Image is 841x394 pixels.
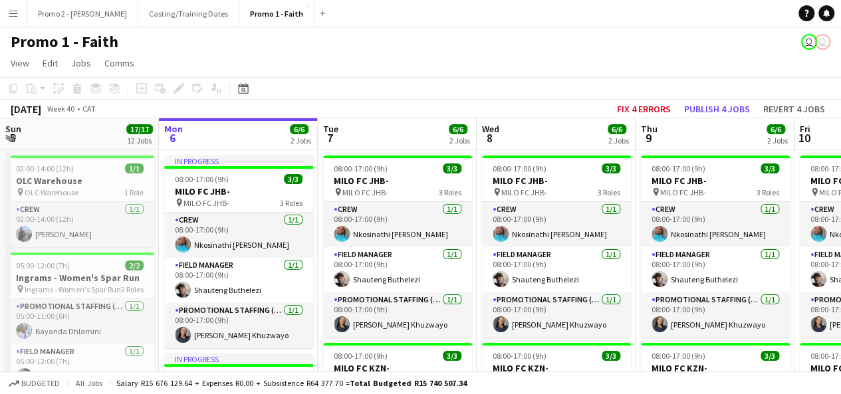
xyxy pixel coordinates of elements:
[801,34,817,50] app-user-avatar: Tesa Nicolau
[602,351,620,361] span: 3/3
[482,202,631,247] app-card-role: Crew1/108:00-17:00 (9h)Nkosinathi [PERSON_NAME]
[21,379,60,388] span: Budgeted
[164,213,313,258] app-card-role: Crew1/108:00-17:00 (9h)Nkosinathi [PERSON_NAME]
[164,123,183,135] span: Mon
[761,351,779,361] span: 3/3
[25,187,78,197] span: OLC Warehouse
[66,54,96,72] a: Jobs
[16,260,70,270] span: 05:00-12:00 (7h)
[16,163,74,173] span: 02:00-14:00 (12h)
[482,362,631,374] h3: MILO FC KZN-
[284,174,302,184] span: 3/3
[164,258,313,303] app-card-role: Field Manager1/108:00-17:00 (9h)Shauteng Buthelezi
[449,136,470,146] div: 2 Jobs
[5,202,154,247] app-card-role: Crew1/102:00-14:00 (12h)[PERSON_NAME]
[334,163,388,173] span: 08:00-17:00 (9h)
[660,187,706,197] span: MILO FC JHB-
[121,284,144,294] span: 2 Roles
[126,124,153,134] span: 17/17
[608,124,626,134] span: 6/6
[323,123,338,135] span: Tue
[449,124,467,134] span: 6/6
[164,155,313,166] div: In progress
[99,54,140,72] a: Comms
[73,378,105,388] span: All jobs
[757,187,779,197] span: 3 Roles
[482,247,631,292] app-card-role: Field Manager1/108:00-17:00 (9h)Shauteng Buthelezi
[323,362,472,374] h3: MILO FC KZN-
[116,378,467,388] div: Salary R15 676 129.64 + Expenses R0.00 + Subsistence R64 377.70 =
[501,187,547,197] span: MILO FC JHB-
[164,303,313,348] app-card-role: Promotional Staffing (Brand Ambassadors)1/108:00-17:00 (9h)[PERSON_NAME] Khuzwayo
[125,163,144,173] span: 1/1
[164,155,313,348] app-job-card: In progress08:00-17:00 (9h)3/3MILO FC JHB- MILO FC JHB-3 RolesCrew1/108:00-17:00 (9h)Nkosinathi [...
[641,292,790,338] app-card-role: Promotional Staffing (Brand Ambassadors)1/108:00-17:00 (9h)[PERSON_NAME] Khuzwayo
[641,202,790,247] app-card-role: Crew1/108:00-17:00 (9h)Nkosinathi [PERSON_NAME]
[162,130,183,146] span: 6
[290,124,308,134] span: 6/6
[439,187,461,197] span: 3 Roles
[493,351,546,361] span: 08:00-17:00 (9h)
[641,155,790,338] app-job-card: 08:00-17:00 (9h)3/3MILO FC JHB- MILO FC JHB-3 RolesCrew1/108:00-17:00 (9h)Nkosinathi [PERSON_NAME...
[124,187,144,197] span: 1 Role
[641,362,790,374] h3: MILO FC KZN-
[761,163,779,173] span: 3/3
[43,57,58,69] span: Edit
[127,136,152,146] div: 12 Jobs
[3,130,21,146] span: 5
[679,100,755,118] button: Publish 4 jobs
[814,34,830,50] app-user-avatar: Melissa Klink
[5,155,154,247] app-job-card: 02:00-14:00 (12h)1/1OLC Warehouse OLC Warehouse1 RoleCrew1/102:00-14:00 (12h)[PERSON_NAME]
[321,130,338,146] span: 7
[5,252,154,389] div: 05:00-12:00 (7h)2/2Ingrams - Women's Spar Run Ingrams - Women's Spar Run2 RolesPromotional Staffi...
[11,32,118,52] h1: Promo 1 - Faith
[482,292,631,338] app-card-role: Promotional Staffing (Brand Ambassadors)1/108:00-17:00 (9h)[PERSON_NAME] Khuzwayo
[37,54,63,72] a: Edit
[183,198,229,208] span: MILO FC JHB-
[800,123,810,135] span: Fri
[5,175,154,187] h3: OLC Warehouse
[602,163,620,173] span: 3/3
[323,247,472,292] app-card-role: Field Manager1/108:00-17:00 (9h)Shauteng Buthelezi
[767,136,788,146] div: 2 Jobs
[11,102,41,116] div: [DATE]
[5,299,154,344] app-card-role: Promotional Staffing (Brand Ambassadors)1/105:00-11:00 (6h)Bayanda Dhlamini
[125,260,144,270] span: 2/2
[323,202,472,247] app-card-role: Crew1/108:00-17:00 (9h)Nkosinathi [PERSON_NAME]
[239,1,314,27] button: Promo 1 - Faith
[323,155,472,338] div: 08:00-17:00 (9h)3/3MILO FC JHB- MILO FC JHB-3 RolesCrew1/108:00-17:00 (9h)Nkosinathi [PERSON_NAME...
[598,187,620,197] span: 3 Roles
[11,57,29,69] span: View
[5,344,154,389] app-card-role: Field Manager1/105:00-12:00 (7h)[PERSON_NAME]
[104,57,134,69] span: Comms
[443,163,461,173] span: 3/3
[612,100,676,118] button: Fix 4 errors
[164,353,313,364] div: In progress
[164,185,313,197] h3: MILO FC JHB-
[350,378,467,388] span: Total Budgeted R15 740 507.34
[175,174,229,184] span: 08:00-17:00 (9h)
[5,272,154,284] h3: Ingrams - Women's Spar Run
[82,104,96,114] div: CAT
[25,284,121,294] span: Ingrams - Women's Spar Run
[5,123,21,135] span: Sun
[482,155,631,338] app-job-card: 08:00-17:00 (9h)3/3MILO FC JHB- MILO FC JHB-3 RolesCrew1/108:00-17:00 (9h)Nkosinathi [PERSON_NAME...
[323,292,472,338] app-card-role: Promotional Staffing (Brand Ambassadors)1/108:00-17:00 (9h)[PERSON_NAME] Khuzwayo
[482,175,631,187] h3: MILO FC JHB-
[7,376,62,391] button: Budgeted
[443,351,461,361] span: 3/3
[482,123,499,135] span: Wed
[798,130,810,146] span: 10
[758,100,830,118] button: Revert 4 jobs
[652,163,705,173] span: 08:00-17:00 (9h)
[608,136,629,146] div: 2 Jobs
[342,187,388,197] span: MILO FC JHB-
[641,123,658,135] span: Thu
[641,175,790,187] h3: MILO FC JHB-
[652,351,705,361] span: 08:00-17:00 (9h)
[5,54,35,72] a: View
